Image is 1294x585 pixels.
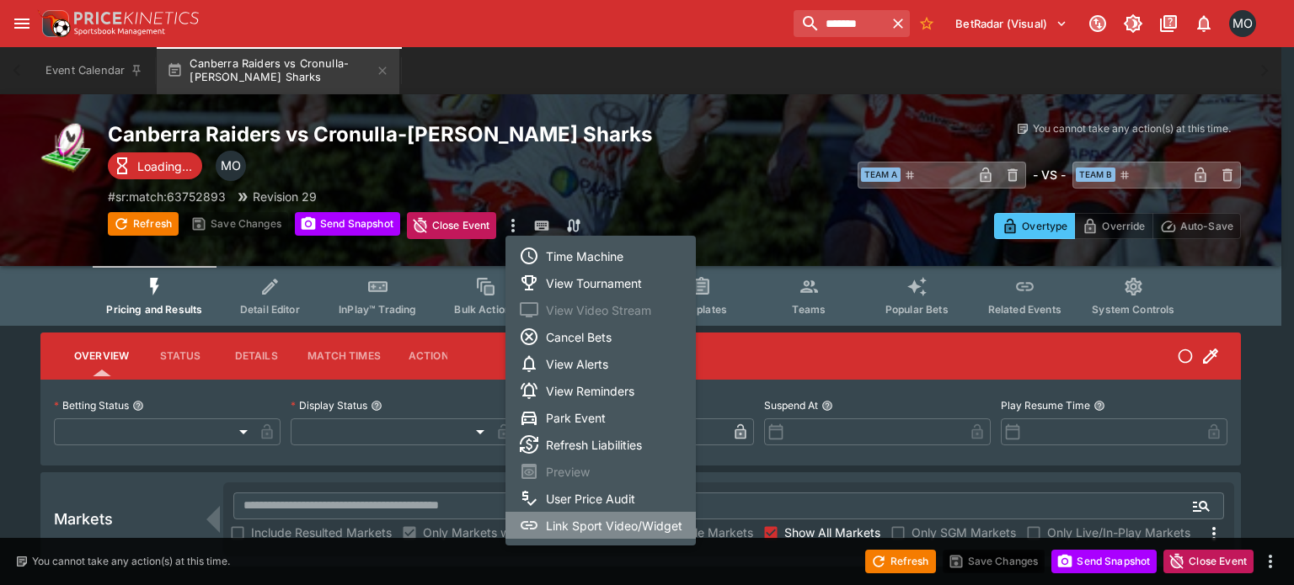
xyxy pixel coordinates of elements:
[505,269,696,296] li: View Tournament
[505,431,696,458] li: Refresh Liabilities
[505,242,696,269] li: Time Machine
[505,350,696,377] li: View Alerts
[505,404,696,431] li: Park Event
[505,377,696,404] li: View Reminders
[505,485,696,512] li: User Price Audit
[505,512,696,539] li: Link Sport Video/Widget
[505,323,696,350] li: Cancel Bets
